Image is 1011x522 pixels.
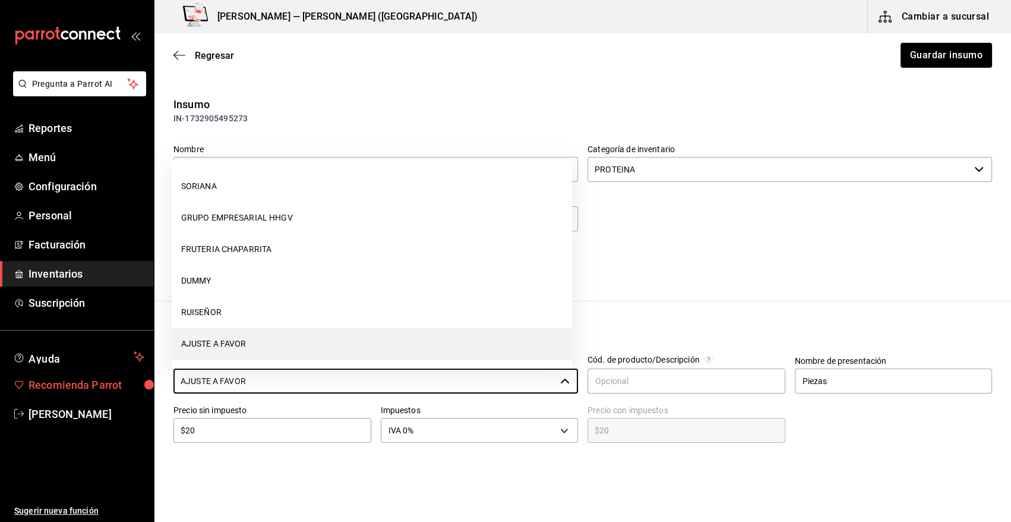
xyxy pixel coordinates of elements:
[587,369,785,394] input: Opcional
[199,246,991,260] div: Insumo de producción
[587,145,992,153] label: Categoría de inventario
[29,406,144,422] span: [PERSON_NAME]
[173,112,992,125] div: IN-1732905495273
[173,406,371,414] label: Precio sin impuesto
[173,423,371,438] input: $0.00
[29,120,144,136] span: Reportes
[173,145,578,153] label: Nombre
[195,50,234,61] span: Regresar
[172,360,572,391] li: CREMERIA AMERICANA
[901,43,992,68] button: Guardar insumo
[14,505,144,517] span: Sugerir nueva función
[172,328,572,360] li: AJUSTE A FAVOR
[173,369,555,394] input: Ver todos
[29,350,129,364] span: Ayuda
[587,157,969,182] input: Elige una opción
[29,207,144,224] span: Personal
[199,260,991,272] div: Este insumo se produce con una receta de producción
[172,297,572,328] li: RUISEÑOR
[587,356,700,364] div: Cód. de producto/Descripción
[131,31,140,40] button: open_drawer_menu
[172,171,572,202] li: SORIANA
[587,423,785,438] input: $0.00
[172,265,572,297] li: DUMMY
[29,237,144,253] span: Facturación
[29,178,144,194] span: Configuración
[381,418,579,443] div: IVA 0%
[8,86,146,99] a: Pregunta a Parrot AI
[172,234,572,265] li: FRUTERIA CHAPARRITA
[29,149,144,165] span: Menú
[381,406,579,414] label: Impuestos
[173,320,992,337] div: Presentación
[13,71,146,96] button: Pregunta a Parrot AI
[29,266,144,282] span: Inventarios
[172,202,572,234] li: GRUPO EMPRESARIAL HHGV
[29,377,144,393] span: Recomienda Parrot
[795,357,993,365] label: Nombre de presentación
[154,33,1011,455] main: ;
[587,406,785,414] label: Precio con impuestos
[173,96,992,112] div: Insumo
[29,295,144,311] span: Suscripción
[795,369,993,394] input: Opcional
[32,78,128,90] span: Pregunta a Parrot AI
[208,10,478,24] h3: [PERSON_NAME] — [PERSON_NAME] ([GEOGRAPHIC_DATA])
[173,50,234,61] button: Regresar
